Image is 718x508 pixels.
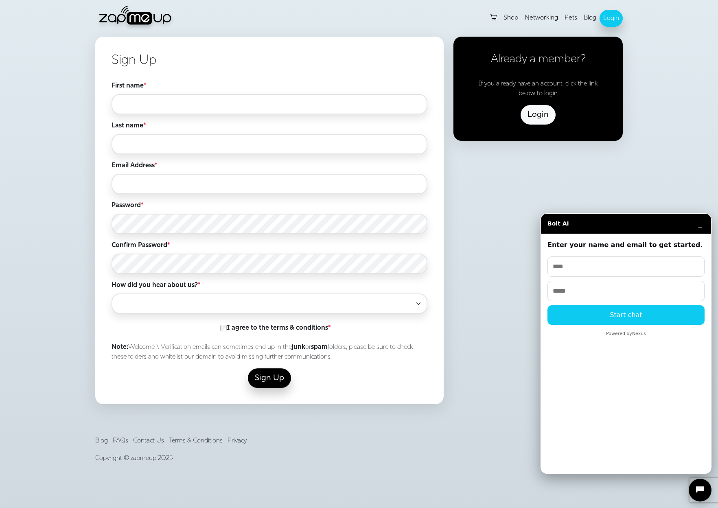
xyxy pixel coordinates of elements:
img: zapmeup [95,5,177,31]
span: Welcome \ Verification emails can sometimes end up in the or folders, please be sure to check the... [112,344,413,360]
a: Login [521,105,556,125]
a: FAQs [113,438,128,444]
a: Login [600,10,623,27]
div: Enter your name and email to get started. [547,240,705,250]
label: Last name [112,121,146,131]
p: If you already have an account, click the link below to login [470,79,606,99]
button: Start chat [547,305,705,325]
a: Copyright © zapmeup 2025 [95,455,173,462]
a: Contact Us [133,438,164,444]
input: I agree to the terms & conditions* [220,325,227,331]
div: Powered by [547,329,705,341]
label: Confirm Password [112,241,170,250]
button: Close [696,220,705,228]
a: Networking [521,10,561,26]
button: Sign Up [248,368,291,388]
strong: spam [311,344,328,350]
strong: junk [292,344,305,350]
a: Pets [561,10,580,26]
button: Open chat [689,479,711,501]
label: How did you hear about us? [112,280,200,290]
a: Blog [580,10,600,26]
h2: Already a member? [470,53,606,67]
strong: Note: [112,344,128,350]
h1: Sign Up [112,53,427,68]
a: Nexus [632,331,646,336]
a: Privacy [228,438,247,444]
a: Terms & Conditions [169,438,223,444]
label: I agree to the terms & conditions [215,320,378,336]
label: Email Address [112,161,157,171]
label: First name [112,81,146,91]
div: Bolt AI [547,219,569,228]
label: Password [112,201,143,210]
a: Blog [95,438,108,444]
a: Shop [500,10,521,26]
